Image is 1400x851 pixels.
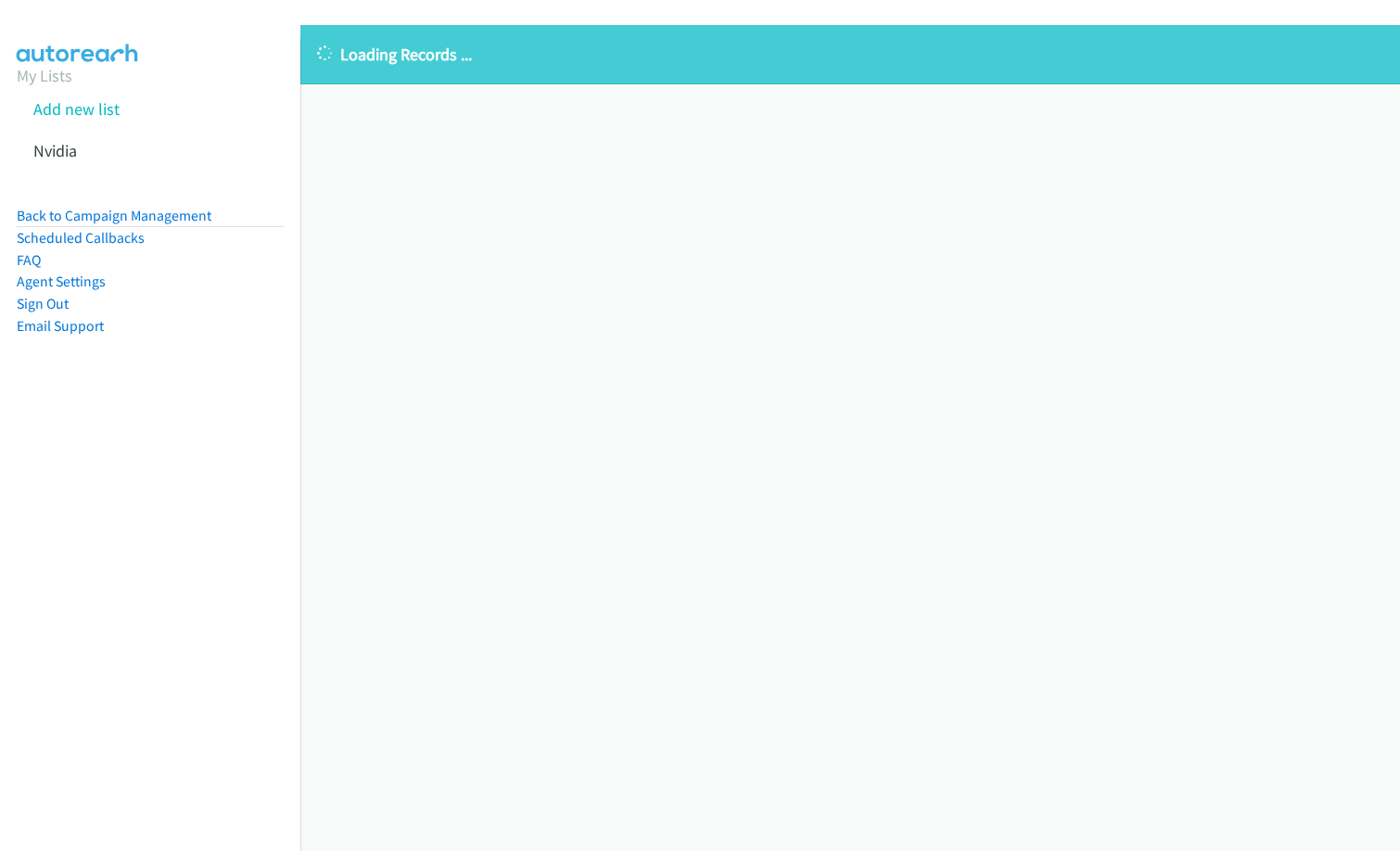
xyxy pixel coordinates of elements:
[33,98,120,120] a: Add new list
[17,65,72,86] a: My Lists
[17,229,145,247] a: Scheduled Callbacks
[33,140,77,161] a: Nvidia
[17,251,41,269] a: FAQ
[317,42,1383,67] p: Loading Records ...
[17,207,211,224] a: Back to Campaign Management
[17,295,69,312] a: Sign Out
[17,317,104,335] a: Email Support
[17,273,106,290] a: Agent Settings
